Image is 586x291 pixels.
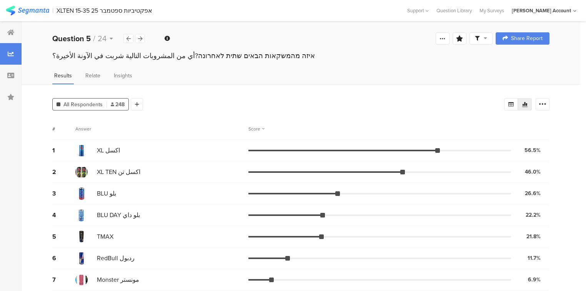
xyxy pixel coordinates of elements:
[6,6,49,15] img: segmanta logo
[407,5,429,17] div: Support
[75,252,88,264] img: d3718dnoaommpf.cloudfront.net%2Fitem%2Fbb2f362e43fb4cfba149.jpg
[63,100,103,109] span: All Respondents
[75,144,88,157] img: d3718dnoaommpf.cloudfront.net%2Fitem%2Fb32fd7e6f8a162d27976.png
[97,232,113,241] span: TMAX
[114,72,132,80] span: Insights
[526,211,541,219] div: 22.2%
[52,146,75,155] div: 1
[75,209,88,221] img: d3718dnoaommpf.cloudfront.net%2Fitem%2F70f1e5d765643cb851f4.jpg
[75,187,88,200] img: d3718dnoaommpf.cloudfront.net%2Fitem%2Ff1aeae0c032b326c5792.jpg
[111,100,125,109] span: 248
[97,146,120,155] span: XL اكسل
[52,189,75,198] div: 3
[511,36,543,41] span: Share Report
[75,166,88,178] img: d3718dnoaommpf.cloudfront.net%2Fitem%2Fd7dbbcfd8b5812df66ed.jpg
[97,275,139,284] span: Monster مونستر
[52,51,549,61] div: איזה מהמשקאות הבאים שתית לאחרונה?أي من المشروبات التالية شربت في الآونة الأخ﻿يرة؟
[52,6,53,15] div: |
[52,167,75,176] div: 2
[85,72,100,80] span: Relate
[98,33,107,44] span: 24
[433,7,476,14] a: Question Library
[97,167,140,176] span: XL TEN اكسل تن
[97,189,116,198] span: BLU بلو
[52,33,91,44] b: Question 5
[512,7,571,14] div: [PERSON_NAME] Account
[528,276,541,284] div: 6.9%
[52,125,75,132] div: #
[57,7,152,14] div: XLTEN 15-35 אפקטיביות ספטמבר 25
[97,211,140,219] span: BLU DAY بلو داي
[52,275,75,284] div: 7
[93,33,95,44] span: /
[52,254,75,263] div: 6
[524,146,541,154] div: 56.5%
[528,254,541,262] div: 11.7%
[52,232,75,241] div: 5
[248,125,265,132] div: Score
[54,72,72,80] span: Results
[525,168,541,176] div: 46.0%
[526,232,541,241] div: 21.8%
[476,7,508,14] a: My Surveys
[525,189,541,197] div: 26.6%
[75,231,88,243] img: d3718dnoaommpf.cloudfront.net%2Fitem%2F62b288f23cd675d63fd9.jpg
[75,125,91,132] div: Answer
[52,211,75,219] div: 4
[97,254,135,263] span: RedBull ردبول
[75,274,88,286] img: d3718dnoaommpf.cloudfront.net%2Fitem%2F5a6d75d758905db0d08c.jpg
